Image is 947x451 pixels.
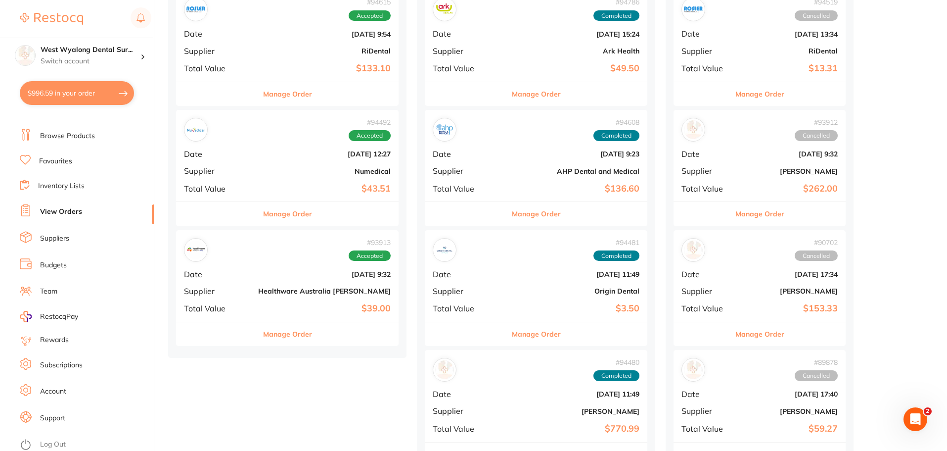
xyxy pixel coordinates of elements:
a: Team [40,287,57,297]
b: [PERSON_NAME] [739,167,838,175]
button: $996.59 in your order [20,81,134,105]
b: [DATE] 17:40 [739,390,838,398]
p: Switch account [41,56,140,66]
span: # 94481 [593,239,639,247]
span: # 93913 [349,239,391,247]
span: # 94492 [349,118,391,126]
img: Numedical [186,120,205,139]
b: $136.60 [507,184,639,194]
span: Completed [593,251,639,261]
b: Origin Dental [507,287,639,295]
span: Supplier [433,406,499,415]
a: Subscriptions [40,360,83,370]
span: Date [433,29,499,38]
img: Henry Schein Halas [684,360,703,379]
b: $39.00 [258,303,391,314]
b: [DATE] 17:34 [739,270,838,278]
span: 2 [924,407,932,415]
span: Total Value [681,184,731,193]
b: $3.50 [507,303,639,314]
span: Accepted [349,130,391,141]
a: RestocqPay [20,311,78,322]
img: AHP Dental and Medical [435,120,454,139]
b: AHP Dental and Medical [507,167,639,175]
a: Restocq Logo [20,7,83,30]
button: Manage Order [735,322,784,346]
img: Adam Dental [684,120,703,139]
b: $59.27 [739,424,838,434]
span: Cancelled [795,130,838,141]
b: [DATE] 9:54 [258,30,391,38]
span: Completed [593,370,639,381]
span: Total Value [184,64,250,73]
span: Cancelled [795,370,838,381]
span: Cancelled [795,10,838,21]
span: Supplier [433,287,499,296]
span: Supplier [433,166,499,175]
span: Supplier [681,406,731,415]
button: Manage Order [512,82,561,106]
span: Date [681,150,731,158]
b: [PERSON_NAME] [739,287,838,295]
span: Total Value [433,64,499,73]
a: Suppliers [40,234,69,244]
span: Date [433,150,499,158]
b: [DATE] 15:24 [507,30,639,38]
span: Supplier [184,287,250,296]
b: $133.10 [258,63,391,74]
span: Date [681,390,731,399]
b: [DATE] 11:49 [507,390,639,398]
b: RiDental [739,47,838,55]
b: Numedical [258,167,391,175]
b: [PERSON_NAME] [739,407,838,415]
span: Supplier [681,166,731,175]
b: $49.50 [507,63,639,74]
b: [DATE] 11:49 [507,270,639,278]
span: Completed [593,130,639,141]
span: Supplier [681,287,731,296]
span: # 93912 [795,118,838,126]
span: # 89878 [795,358,838,366]
h4: West Wyalong Dental Surgery (DentalTown 4) [41,45,140,55]
a: Log Out [40,440,66,450]
a: Inventory Lists [38,181,85,191]
a: Budgets [40,260,67,270]
b: [DATE] 12:27 [258,150,391,158]
a: Support [40,413,65,423]
span: Supplier [184,166,250,175]
b: $43.51 [258,184,391,194]
a: Favourites [39,156,72,166]
img: West Wyalong Dental Surgery (DentalTown 4) [15,46,35,65]
span: Date [184,270,250,279]
span: # 94608 [593,118,639,126]
b: [DATE] 9:32 [258,270,391,278]
span: Date [184,150,250,158]
img: Healthware Australia Ridley [186,241,205,259]
b: $13.31 [739,63,838,74]
b: $770.99 [507,424,639,434]
button: Manage Order [263,82,312,106]
img: RestocqPay [20,311,32,322]
span: Total Value [433,304,499,313]
span: Cancelled [795,251,838,261]
span: Total Value [433,424,499,433]
span: Accepted [349,10,391,21]
span: Total Value [681,64,731,73]
b: $262.00 [739,184,838,194]
button: Manage Order [735,82,784,106]
span: Total Value [184,184,250,193]
a: Rewards [40,335,69,345]
span: RestocqPay [40,312,78,322]
button: Manage Order [263,322,312,346]
b: Healthware Australia [PERSON_NAME] [258,287,391,295]
b: Ark Health [507,47,639,55]
b: [PERSON_NAME] [507,407,639,415]
img: Henry Schein Halas [435,360,454,379]
span: Date [681,29,731,38]
span: Supplier [681,47,731,55]
span: Accepted [349,251,391,261]
span: Supplier [184,47,250,55]
div: Healthware Australia Ridley#93913AcceptedDate[DATE] 9:32SupplierHealthware Australia [PERSON_NAME... [176,230,399,347]
button: Manage Order [512,322,561,346]
img: Origin Dental [435,241,454,259]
